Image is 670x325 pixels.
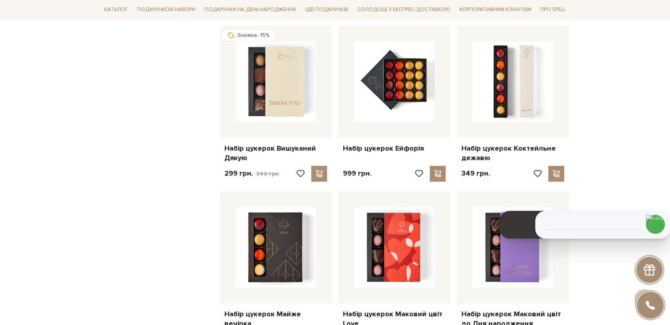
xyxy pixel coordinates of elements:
[134,4,199,16] span: Подарункові набори
[461,144,564,162] a: Набір цукерок Коктейльне дежавю
[537,4,569,16] span: Про Spell
[343,144,446,153] a: Набір цукерок Ейфорія
[302,4,351,16] span: Ідеї подарунків
[224,144,327,162] a: Набір цукерок Вишуканий Дякую
[256,170,279,177] span: 349 грн.
[461,169,490,178] p: 349 грн.
[456,3,534,17] a: Корпоративним клієнтам
[101,4,131,16] span: Каталог
[224,169,279,178] p: 299 грн.
[201,4,299,16] span: Подарунки на День народження
[343,169,371,178] p: 999 грн.
[221,29,276,41] div: Знижка -15%
[354,3,454,17] a: Солодощі з експрес-доставкою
